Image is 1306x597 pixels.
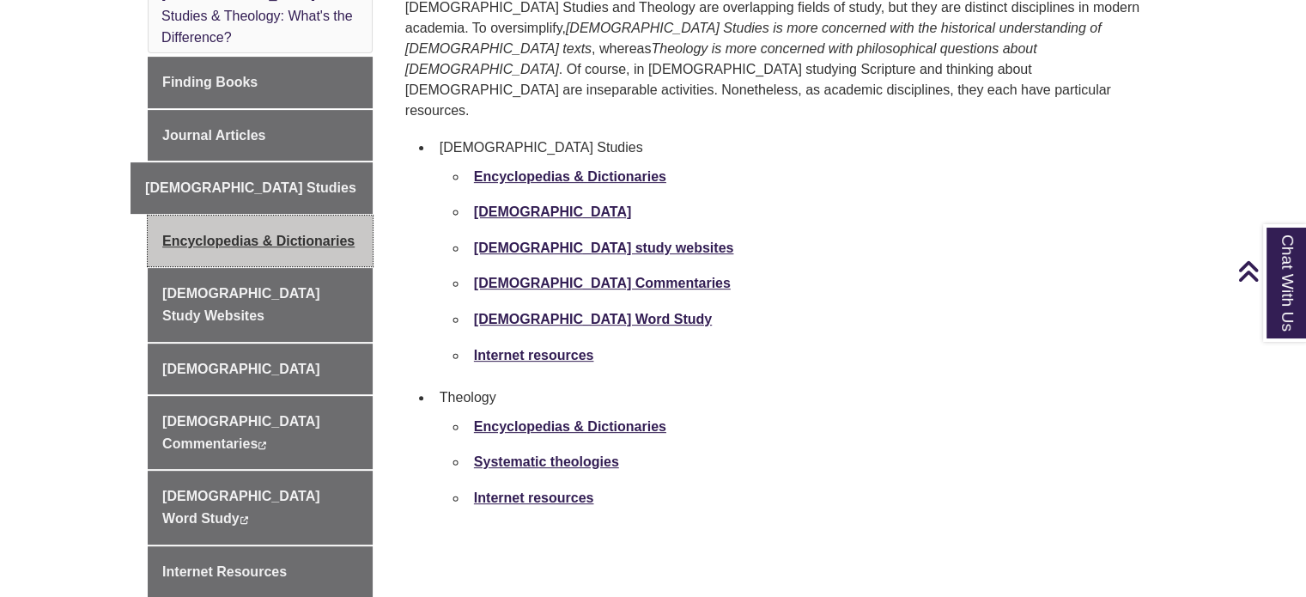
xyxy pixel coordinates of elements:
[148,268,373,341] a: [DEMOGRAPHIC_DATA] Study Websites
[1237,259,1302,283] a: Back to Top
[474,490,594,505] a: Internet resources
[474,169,666,184] a: Encyclopedias & Dictionaries
[405,41,1037,76] em: Theology is more concerned with philosophical questions about [DEMOGRAPHIC_DATA]
[433,130,1169,380] li: [DEMOGRAPHIC_DATA] Studies
[148,110,373,161] a: Journal Articles
[474,241,734,255] a: [DEMOGRAPHIC_DATA] study websites
[148,396,373,469] a: [DEMOGRAPHIC_DATA] Commentaries
[148,471,373,544] a: [DEMOGRAPHIC_DATA] Word Study
[131,162,373,214] a: [DEMOGRAPHIC_DATA] Studies
[405,21,1102,56] em: [DEMOGRAPHIC_DATA] Studies is more concerned with the historical understanding of [DEMOGRAPHIC_DA...
[474,276,731,290] a: [DEMOGRAPHIC_DATA] Commentaries
[474,419,666,434] a: Encyclopedias & Dictionaries
[258,442,267,449] i: This link opens in a new window
[148,57,373,108] a: Finding Books
[240,516,249,524] i: This link opens in a new window
[474,348,594,362] a: Internet resources
[148,216,373,267] a: Encyclopedias & Dictionaries
[474,204,631,219] a: [DEMOGRAPHIC_DATA]
[474,312,712,326] a: [DEMOGRAPHIC_DATA] Word Study
[433,380,1169,522] li: Theology
[474,454,619,469] a: Systematic theologies
[148,344,373,395] a: [DEMOGRAPHIC_DATA]
[145,180,356,195] span: [DEMOGRAPHIC_DATA] Studies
